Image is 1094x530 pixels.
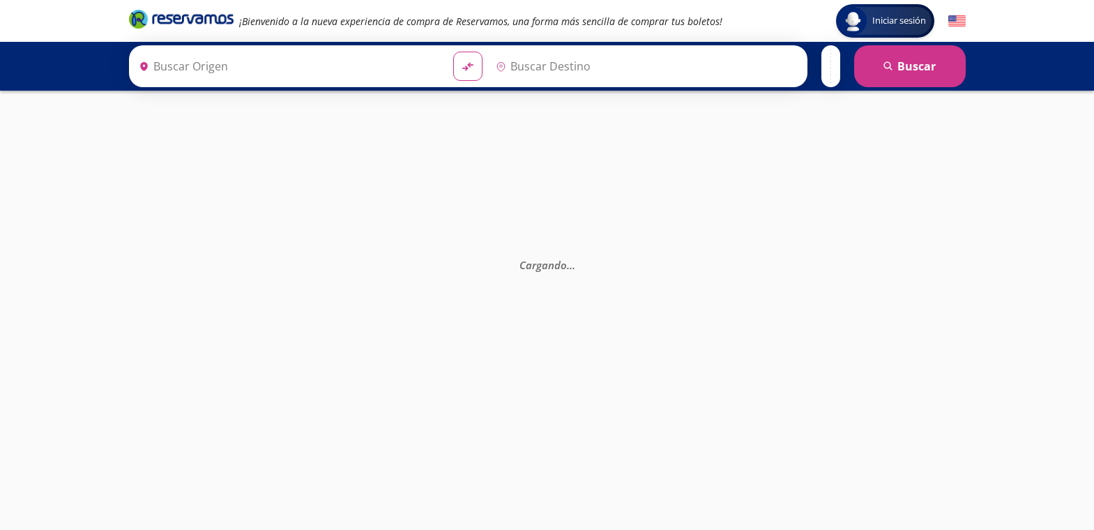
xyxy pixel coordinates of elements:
span: . [572,258,575,272]
span: . [570,258,572,272]
button: Buscar [854,45,966,87]
span: . [567,258,570,272]
button: English [948,13,966,30]
em: Cargando [519,258,575,272]
a: Brand Logo [129,8,234,33]
span: Iniciar sesión [867,14,932,28]
input: Buscar Origen [133,49,443,84]
input: Buscar Destino [490,49,800,84]
em: ¡Bienvenido a la nueva experiencia de compra de Reservamos, una forma más sencilla de comprar tus... [239,15,722,28]
i: Brand Logo [129,8,234,29]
